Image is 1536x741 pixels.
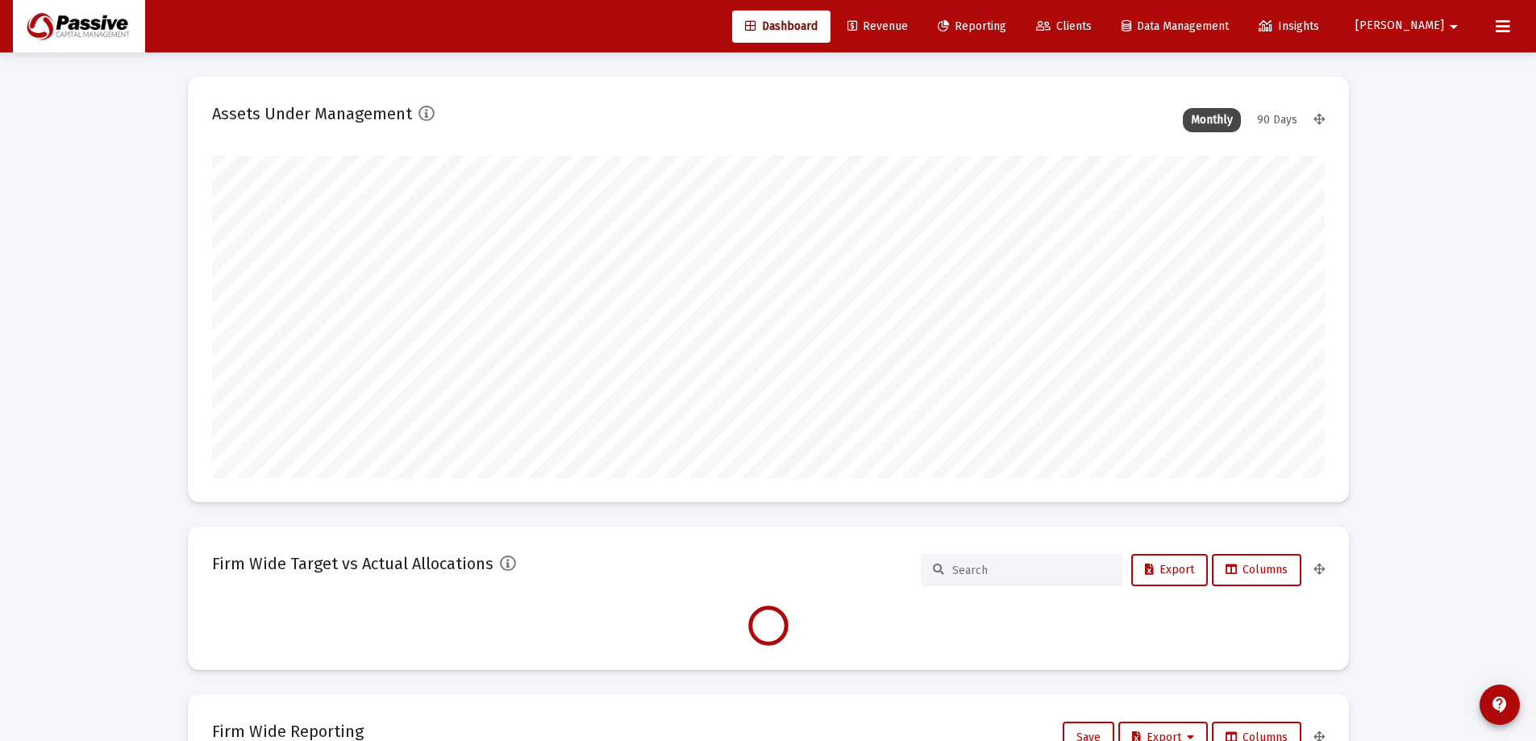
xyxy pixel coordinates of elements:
[1249,108,1305,132] div: 90 Days
[1259,19,1319,33] span: Insights
[1122,19,1229,33] span: Data Management
[1355,19,1444,33] span: [PERSON_NAME]
[938,19,1006,33] span: Reporting
[1490,695,1509,714] mat-icon: contact_support
[1131,554,1208,586] button: Export
[1183,108,1241,132] div: Monthly
[1226,563,1288,577] span: Columns
[25,10,133,43] img: Dashboard
[847,19,908,33] span: Revenue
[745,19,818,33] span: Dashboard
[835,10,921,43] a: Revenue
[1109,10,1242,43] a: Data Management
[1023,10,1105,43] a: Clients
[212,101,412,127] h2: Assets Under Management
[1246,10,1332,43] a: Insights
[1145,563,1194,577] span: Export
[1444,10,1463,43] mat-icon: arrow_drop_down
[925,10,1019,43] a: Reporting
[952,564,1110,577] input: Search
[1212,554,1301,586] button: Columns
[1336,10,1483,42] button: [PERSON_NAME]
[732,10,830,43] a: Dashboard
[1036,19,1092,33] span: Clients
[212,551,493,577] h2: Firm Wide Target vs Actual Allocations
